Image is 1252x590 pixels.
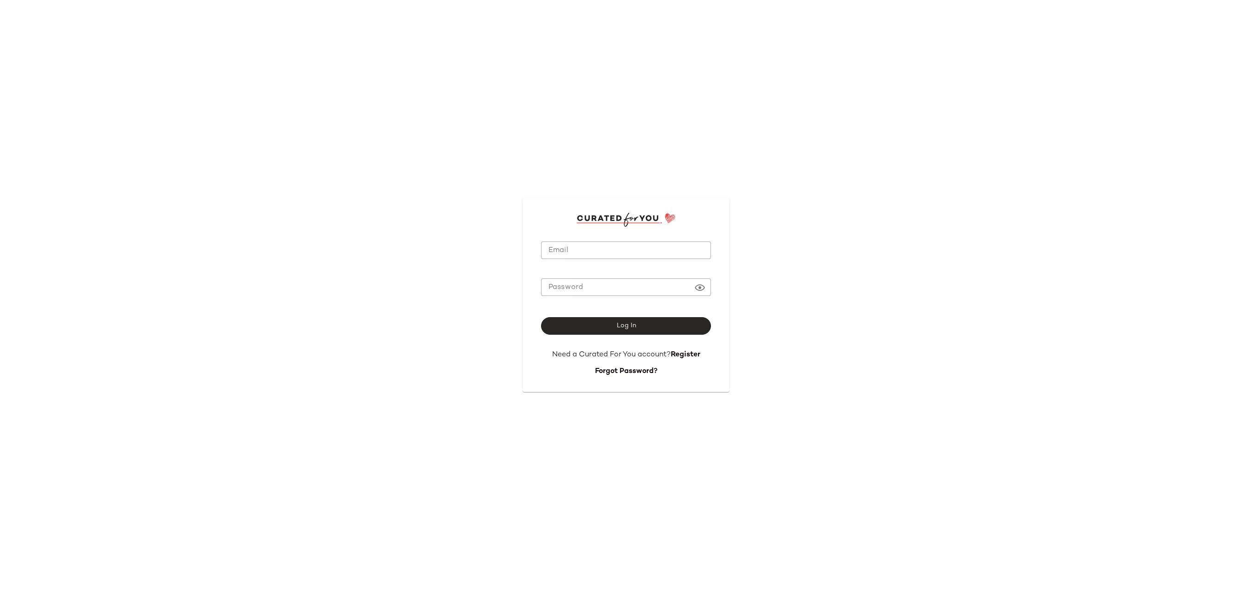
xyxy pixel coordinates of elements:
[595,367,657,375] a: Forgot Password?
[541,317,711,335] button: Log In
[577,213,676,227] img: cfy_login_logo.DGdB1djN.svg
[616,322,636,330] span: Log In
[552,351,671,359] span: Need a Curated For You account?
[671,351,700,359] a: Register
